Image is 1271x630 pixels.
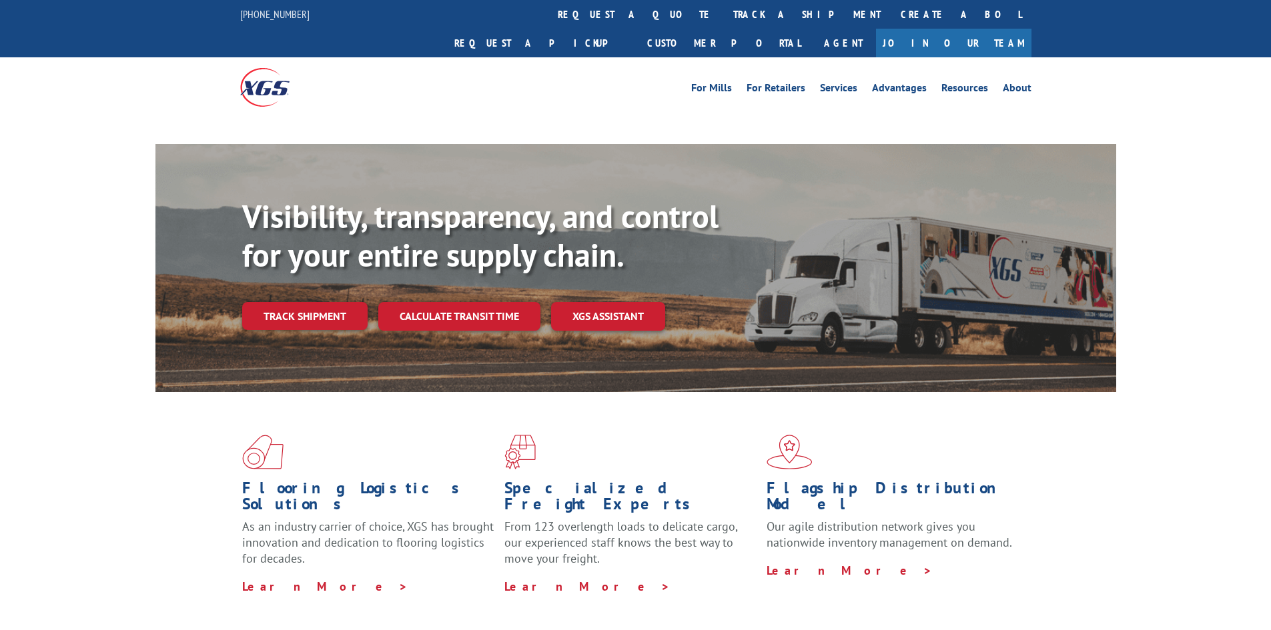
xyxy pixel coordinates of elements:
a: Resources [941,83,988,97]
h1: Flagship Distribution Model [767,480,1019,519]
a: For Retailers [747,83,805,97]
b: Visibility, transparency, and control for your entire supply chain. [242,195,719,275]
a: Learn More > [242,579,408,594]
a: Advantages [872,83,927,97]
h1: Specialized Freight Experts [504,480,757,519]
a: About [1003,83,1031,97]
a: For Mills [691,83,732,97]
a: [PHONE_NUMBER] [240,7,310,21]
a: XGS ASSISTANT [551,302,665,331]
img: xgs-icon-flagship-distribution-model-red [767,435,813,469]
img: xgs-icon-focused-on-flooring-red [504,435,536,469]
span: As an industry carrier of choice, XGS has brought innovation and dedication to flooring logistics... [242,519,494,566]
a: Learn More > [504,579,671,594]
a: Join Our Team [876,29,1031,57]
a: Customer Portal [637,29,811,57]
img: xgs-icon-total-supply-chain-intelligence-red [242,435,284,469]
p: From 123 overlength loads to delicate cargo, our experienced staff knows the best way to move you... [504,519,757,578]
span: Our agile distribution network gives you nationwide inventory management on demand. [767,519,1012,550]
a: Agent [811,29,876,57]
h1: Flooring Logistics Solutions [242,480,494,519]
a: Calculate transit time [378,302,540,331]
a: Services [820,83,857,97]
a: Request a pickup [444,29,637,57]
a: Track shipment [242,302,368,330]
a: Learn More > [767,563,933,578]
